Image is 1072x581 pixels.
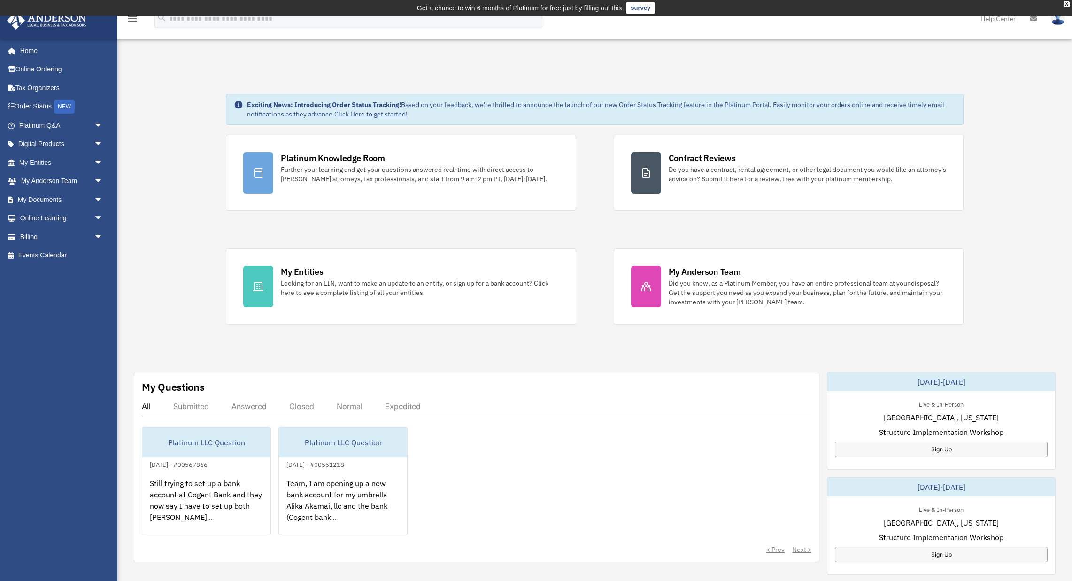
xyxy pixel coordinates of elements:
[247,100,955,119] div: Based on your feedback, we're thrilled to announce the launch of our new Order Status Tracking fe...
[278,427,408,535] a: Platinum LLC Question[DATE] - #00561218Team, I am opening up a new bank account for my umbrella A...
[142,380,205,394] div: My Questions
[669,152,736,164] div: Contract Reviews
[94,227,113,247] span: arrow_drop_down
[94,190,113,209] span: arrow_drop_down
[7,78,117,97] a: Tax Organizers
[7,190,117,209] a: My Documentsarrow_drop_down
[669,279,946,307] div: Did you know, as a Platinum Member, you have an entire professional team at your disposal? Get th...
[142,470,270,543] div: Still trying to set up a bank account at Cogent Bank and they now say I have to set up both [PERS...
[417,2,622,14] div: Get a chance to win 6 months of Platinum for free just by filling out this
[94,116,113,135] span: arrow_drop_down
[127,16,138,24] a: menu
[334,110,408,118] a: Click Here to get started!
[54,100,75,114] div: NEW
[879,426,1003,438] span: Structure Implementation Workshop
[142,427,270,457] div: Platinum LLC Question
[7,60,117,79] a: Online Ordering
[142,402,151,411] div: All
[94,135,113,154] span: arrow_drop_down
[7,153,117,172] a: My Entitiesarrow_drop_down
[142,459,215,469] div: [DATE] - #00567866
[279,470,407,543] div: Team, I am opening up a new bank account for my umbrella Alika Akamai, llc and the bank (Cogent b...
[279,459,352,469] div: [DATE] - #00561218
[281,152,385,164] div: Platinum Knowledge Room
[173,402,209,411] div: Submitted
[884,517,999,528] span: [GEOGRAPHIC_DATA], [US_STATE]
[827,372,1055,391] div: [DATE]-[DATE]
[7,135,117,154] a: Digital Productsarrow_drop_down
[835,442,1048,457] a: Sign Up
[835,547,1048,562] a: Sign Up
[281,165,558,184] div: Further your learning and get your questions answered real-time with direct access to [PERSON_NAM...
[281,266,323,278] div: My Entities
[385,402,421,411] div: Expedited
[157,13,167,23] i: search
[614,135,964,211] a: Contract Reviews Do you have a contract, rental agreement, or other legal document you would like...
[226,248,576,325] a: My Entities Looking for an EIN, want to make an update to an entity, or sign up for a bank accoun...
[226,135,576,211] a: Platinum Knowledge Room Further your learning and get your questions answered real-time with dire...
[911,399,971,409] div: Live & In-Person
[7,172,117,191] a: My Anderson Teamarrow_drop_down
[281,279,558,297] div: Looking for an EIN, want to make an update to an entity, or sign up for a bank account? Click her...
[7,97,117,116] a: Order StatusNEW
[7,209,117,228] a: Online Learningarrow_drop_down
[94,209,113,228] span: arrow_drop_down
[7,227,117,246] a: Billingarrow_drop_down
[7,246,117,265] a: Events Calendar
[1051,12,1065,25] img: User Pic
[626,2,655,14] a: survey
[247,101,401,109] strong: Exciting News: Introducing Order Status Tracking!
[7,41,113,60] a: Home
[669,165,946,184] div: Do you have a contract, rental agreement, or other legal document you would like an attorney's ad...
[879,532,1003,543] span: Structure Implementation Workshop
[7,116,117,135] a: Platinum Q&Aarrow_drop_down
[231,402,267,411] div: Answered
[1064,1,1070,7] div: close
[127,13,138,24] i: menu
[94,153,113,172] span: arrow_drop_down
[279,427,407,457] div: Platinum LLC Question
[94,172,113,191] span: arrow_drop_down
[4,11,89,30] img: Anderson Advisors Platinum Portal
[669,266,741,278] div: My Anderson Team
[614,248,964,325] a: My Anderson Team Did you know, as a Platinum Member, you have an entire professional team at your...
[337,402,362,411] div: Normal
[827,478,1055,496] div: [DATE]-[DATE]
[142,427,271,535] a: Platinum LLC Question[DATE] - #00567866Still trying to set up a bank account at Cogent Bank and t...
[289,402,314,411] div: Closed
[911,504,971,514] div: Live & In-Person
[884,412,999,423] span: [GEOGRAPHIC_DATA], [US_STATE]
